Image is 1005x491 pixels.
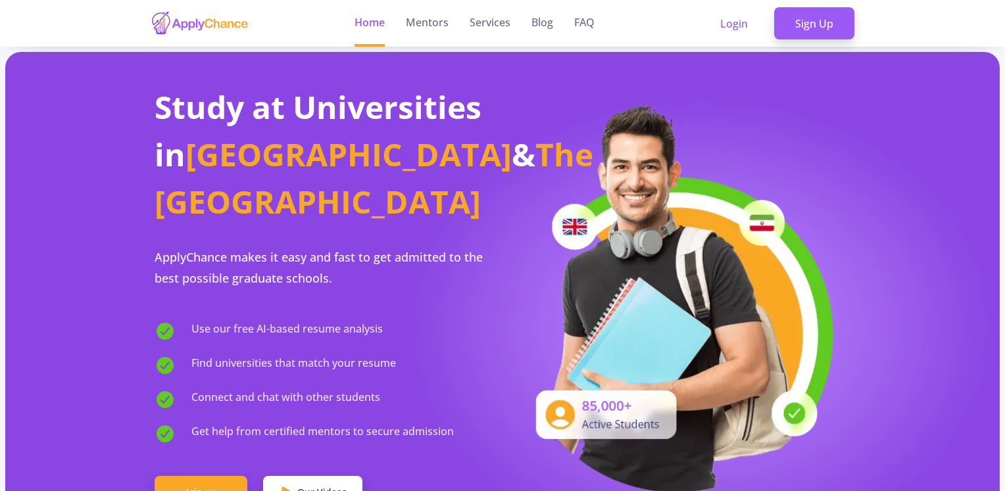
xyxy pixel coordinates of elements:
a: Sign Up [774,7,854,40]
span: Study at Universities in [155,85,481,175]
span: Use our free AI-based resume analysis [191,321,383,342]
span: & [512,133,535,175]
img: applychance logo [151,11,249,36]
span: ApplyChance makes it easy and fast to get admitted to the best possible graduate schools. [155,249,483,286]
a: Login [699,7,769,40]
span: Find universities that match your resume [191,355,396,376]
span: Get help from certified mentors to secure admission [191,423,454,444]
span: Connect and chat with other students [191,389,380,410]
span: [GEOGRAPHIC_DATA] [185,133,512,175]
